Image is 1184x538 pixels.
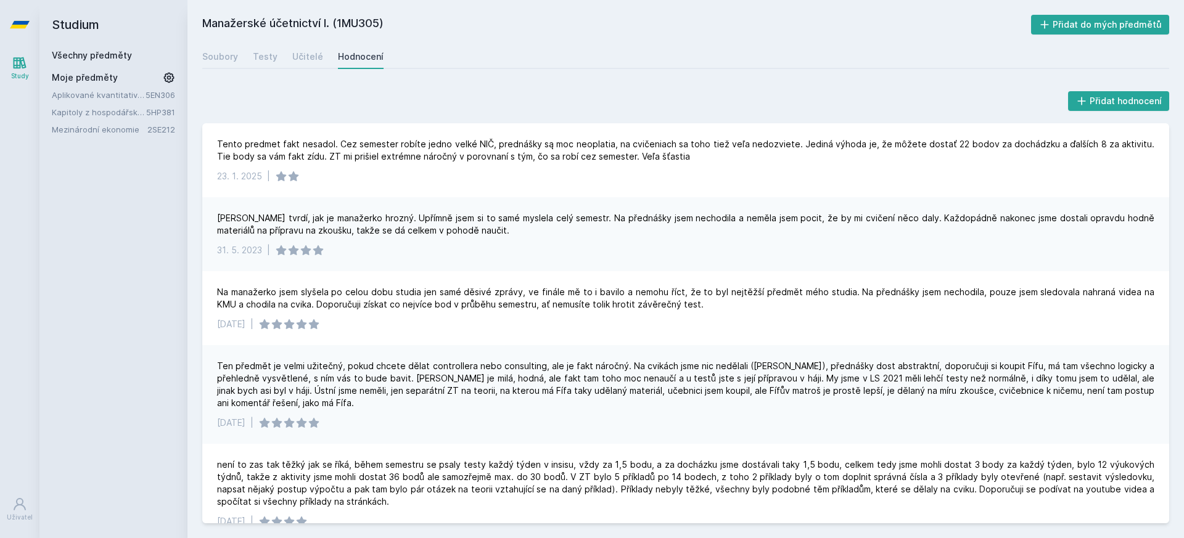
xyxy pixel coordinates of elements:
button: Přidat do mých předmětů [1031,15,1170,35]
div: Study [11,71,29,81]
div: | [250,515,253,528]
div: | [267,244,270,256]
div: Učitelé [292,51,323,63]
div: | [250,417,253,429]
a: Aplikované kvantitativní metody I [52,89,146,101]
a: 2SE212 [147,124,175,134]
div: [DATE] [217,515,245,528]
a: Uživatel [2,491,37,528]
div: | [267,170,270,182]
div: 23. 1. 2025 [217,170,262,182]
div: 31. 5. 2023 [217,244,262,256]
a: Mezinárodní ekonomie [52,123,147,136]
div: Hodnocení [338,51,384,63]
div: Tento predmet fakt nesadol. Cez semester robíte jedno velké NIČ, prednášky są moc neoplatia, na c... [217,138,1154,163]
a: Všechny předměty [52,50,132,60]
button: Přidat hodnocení [1068,91,1170,111]
span: Moje předměty [52,71,118,84]
div: Na manažerko jsem slyšela po celou dobu studia jen samé děsivé zprávy, ve finále mě to i bavilo a... [217,286,1154,311]
div: Soubory [202,51,238,63]
div: Ten předmět je velmi užitečný, pokud chcete dělat controllera nebo consulting, ale je fakt náročn... [217,360,1154,409]
div: [DATE] [217,318,245,330]
a: Study [2,49,37,87]
a: Hodnocení [338,44,384,69]
div: | [250,318,253,330]
div: není to zas tak těžký jak se říká, během semestru se psaly testy každý týden v insisu, vždy za 1,... [217,459,1154,508]
a: 5HP381 [146,107,175,117]
div: Testy [253,51,277,63]
a: Učitelé [292,44,323,69]
a: Kapitoly z hospodářské politiky [52,106,146,118]
a: Testy [253,44,277,69]
a: Soubory [202,44,238,69]
a: 5EN306 [146,90,175,100]
h2: Manažerské účetnictví I. (1MU305) [202,15,1031,35]
div: [PERSON_NAME] tvrdí, jak je manažerko hrozný. Upřímně jsem si to samé myslela celý semestr. Na př... [217,212,1154,237]
div: Uživatel [7,513,33,522]
div: [DATE] [217,417,245,429]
